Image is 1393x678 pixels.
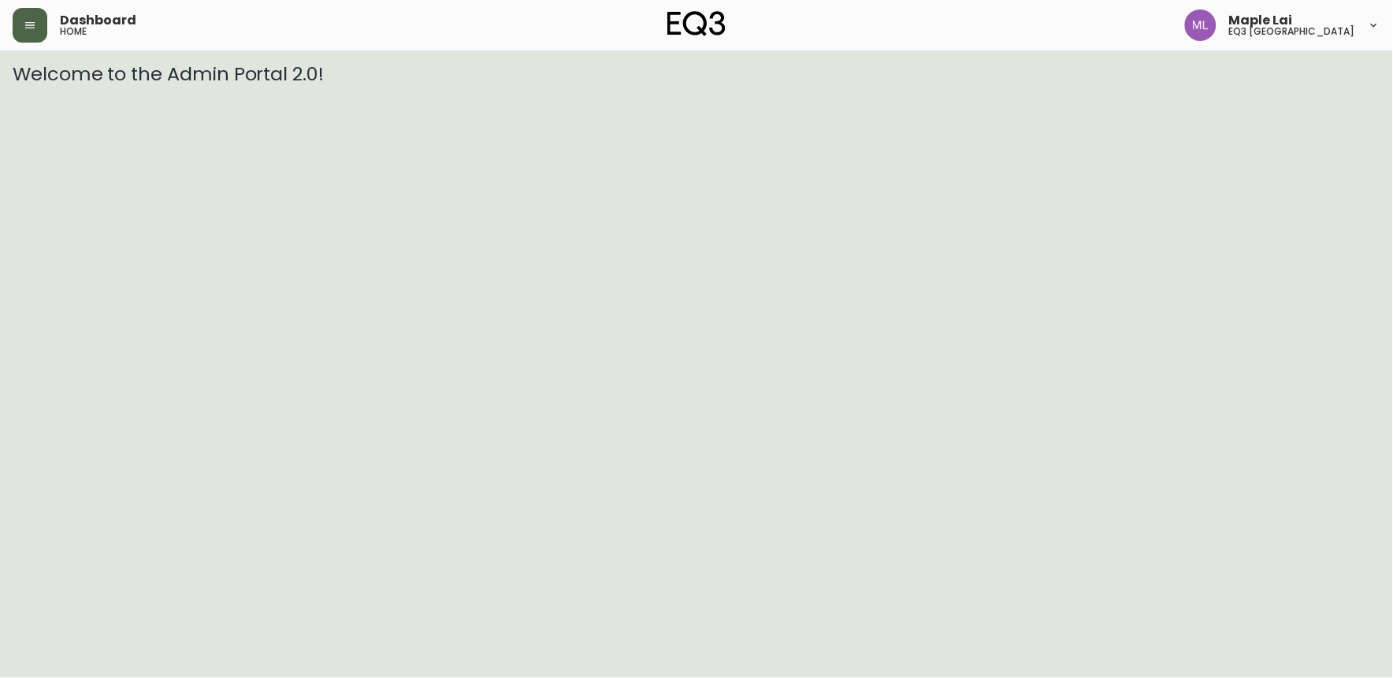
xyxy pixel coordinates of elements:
[1185,9,1217,41] img: 61e28cffcf8cc9f4e300d877dd684943
[13,63,1380,85] h3: Welcome to the Admin Portal 2.0!
[667,11,726,36] img: logo
[1229,27,1355,36] h5: eq3 [GEOGRAPHIC_DATA]
[60,27,87,36] h5: home
[1229,14,1293,27] span: Maple Lai
[60,14,136,27] span: Dashboard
